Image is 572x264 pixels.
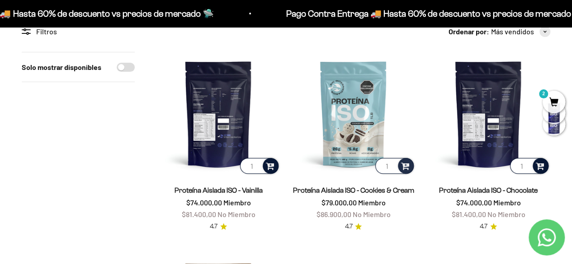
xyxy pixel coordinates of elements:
span: $86.900,00 [316,210,351,218]
span: No Miembro [352,210,390,218]
a: Proteína Aislada ISO - Chocolate [439,186,538,194]
a: Proteína Aislada ISO - Cookies & Cream [293,186,414,194]
span: 4.7 [480,222,487,232]
span: $79.000,00 [321,198,356,207]
label: Solo mostrar disponibles [22,61,101,73]
span: 4.7 [210,222,217,232]
span: Miembro [223,198,251,207]
span: No Miembro [487,210,525,218]
span: No Miembro [217,210,255,218]
div: Filtros [22,26,135,37]
span: Ordenar por: [449,26,489,37]
span: $74.000,00 [456,198,492,207]
a: 4.74.7 de 5.0 estrellas [210,222,227,232]
span: $81.400,00 [182,210,216,218]
button: Más vendidos [491,26,550,37]
span: $81.400,00 [451,210,486,218]
img: Proteína Aislada ISO - Vainilla [156,52,280,176]
span: Miembro [358,198,385,207]
span: 4.7 [345,222,352,232]
span: Más vendidos [491,26,534,37]
mark: 2 [538,88,549,99]
a: 4.74.7 de 5.0 estrellas [345,222,362,232]
img: Proteína Aislada ISO - Chocolate [426,52,550,176]
span: $74.000,00 [186,198,222,207]
span: Miembro [493,198,520,207]
a: 4.74.7 de 5.0 estrellas [480,222,497,232]
a: Proteína Aislada ISO - Vainilla [175,186,263,194]
a: 2 [543,98,565,108]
